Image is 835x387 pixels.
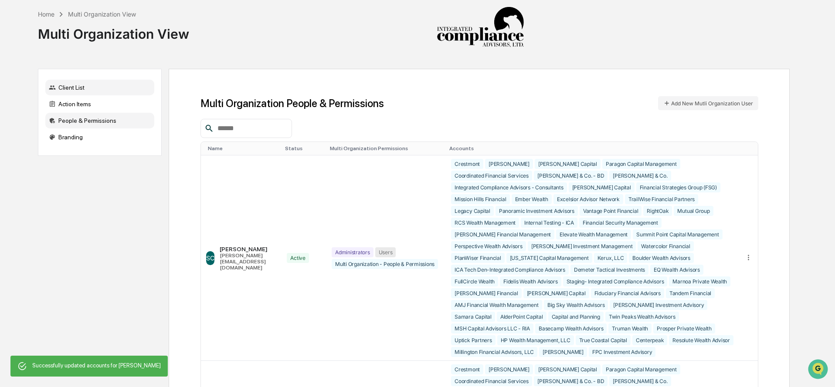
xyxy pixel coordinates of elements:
div: [PERSON_NAME] [485,364,533,374]
div: FullCircle Wealth [451,276,498,286]
div: Ember Wealth [512,194,552,204]
div: [PERSON_NAME] & Co. - BD [534,376,608,386]
div: [PERSON_NAME] Capital [569,182,635,192]
div: PlanWiser Financial [451,253,504,263]
div: [PERSON_NAME] Investment Advisory [610,300,707,310]
div: [PERSON_NAME] [539,347,587,357]
img: 1746055101610-c473b297-6a78-478c-a979-82029cc54cd1 [9,67,24,82]
div: Mission Hills Financial [451,194,509,204]
div: RCS Wealth Management [451,218,519,228]
div: Capital and Planning [548,312,604,322]
div: Coordinated Financial Services [451,171,532,181]
div: Mutual Group [674,206,713,216]
div: Perspective Wealth Advisors [451,241,526,251]
div: Staging- Integrated Compliance Advisors [563,276,668,286]
div: Administrators [332,247,373,257]
div: Fiduciary Financial Advisors [591,288,664,298]
a: Powered byPylon [61,147,105,154]
div: Prosper Private Wealth [653,323,715,333]
span: Preclearance [17,110,56,118]
iframe: Open customer support [807,358,831,382]
div: Client List [45,80,154,95]
div: Truman Wealth [608,323,652,333]
div: We're available if you need us! [30,75,110,82]
div: Demeter Tactical Investments [570,265,648,275]
div: Internal Testing - ICA [521,218,577,228]
div: Toggle SortBy [285,145,323,151]
div: [PERSON_NAME] Investment Management [528,241,636,251]
div: Basecamp Wealth Advisors [535,323,607,333]
span: Data Lookup [17,126,55,135]
div: [US_STATE] Capital Management [506,253,592,263]
div: Toggle SortBy [449,145,736,151]
div: Legacy Capital [451,206,494,216]
div: Kerux, LLC [594,253,628,263]
div: Uptick Partners [451,335,495,345]
div: Multi Organization View [38,19,189,42]
button: Start new chat [148,69,159,80]
div: [PERSON_NAME] Capital [523,288,589,298]
div: True Coastal Capital [576,335,631,345]
div: Panoramic Investment Advisors [496,206,578,216]
input: Clear [23,40,144,49]
div: AlderPoint Capital [497,312,546,322]
div: Samara Capital [451,312,495,322]
div: Crestmont [451,364,483,374]
div: EQ Wealth Advisors [650,265,703,275]
div: Home [38,10,54,18]
a: 🔎Data Lookup [5,123,58,138]
div: Vantage Point Financial [580,206,642,216]
div: [PERSON_NAME] Financial Management [451,229,554,239]
div: RightOak [643,206,672,216]
div: People & Permissions [45,113,154,128]
a: 🖐️Preclearance [5,106,60,122]
div: AMJ Financial Wealth Management [451,300,542,310]
div: Twin Peaks Wealth Advisors [605,312,679,322]
div: [PERSON_NAME] & Co. - BD [534,171,608,181]
div: Resolute Wealth Advisor [669,335,733,345]
div: Millington Financial Advisors, LLC [451,347,537,357]
img: Integrated Compliance Advisors [437,7,524,48]
div: MSH Capital Advisors LLC - RIA [451,323,533,333]
div: Active [287,253,309,263]
div: Financial Strategies Group (FSG) [636,182,720,192]
h1: Multi Organization People & Permissions [200,97,384,110]
div: Financial Security Management [579,218,662,228]
div: Toggle SortBy [746,145,754,151]
span: Attestations [72,110,108,118]
div: Paragon Capital Management [602,159,680,169]
p: How can we help? [9,18,159,32]
div: HP Wealth Management, LLC [497,335,574,345]
div: Paragon Capital Management [602,364,680,374]
div: Toggle SortBy [330,145,442,151]
div: [PERSON_NAME][EMAIL_ADDRESS][DOMAIN_NAME] [220,252,277,271]
div: Action Items [45,96,154,112]
div: [PERSON_NAME] [220,246,277,252]
div: Toggle SortBy [208,145,278,151]
div: [PERSON_NAME] & Co. [609,171,671,181]
div: Branding [45,129,154,145]
div: Big Sky Wealth Advisors [544,300,608,310]
div: 🔎 [9,127,16,134]
div: [PERSON_NAME] Capital [535,159,601,169]
div: [PERSON_NAME] [485,159,533,169]
div: Multi Organization View [68,10,136,18]
div: [PERSON_NAME] Financial [451,288,521,298]
div: Centerpeak [632,335,668,345]
div: Coordinated Financial Services [451,376,532,386]
button: Add New Mutli Organization User [658,96,758,110]
div: [PERSON_NAME] & Co. [609,376,671,386]
div: 🖐️ [9,111,16,118]
span: Pylon [87,148,105,154]
div: FPC Investment Advisory [589,347,655,357]
div: Summit Point Capital Management [633,229,723,239]
div: TrailWise Financial Partners [625,194,698,204]
div: Users [375,247,396,257]
div: Elevate Wealth Management [556,229,631,239]
div: Fidelis Wealth Advisors [500,276,561,286]
div: Multi Organization - People & Permissions [332,259,438,269]
div: Excelsior Advisor Network [553,194,623,204]
div: Start new chat [30,67,143,75]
